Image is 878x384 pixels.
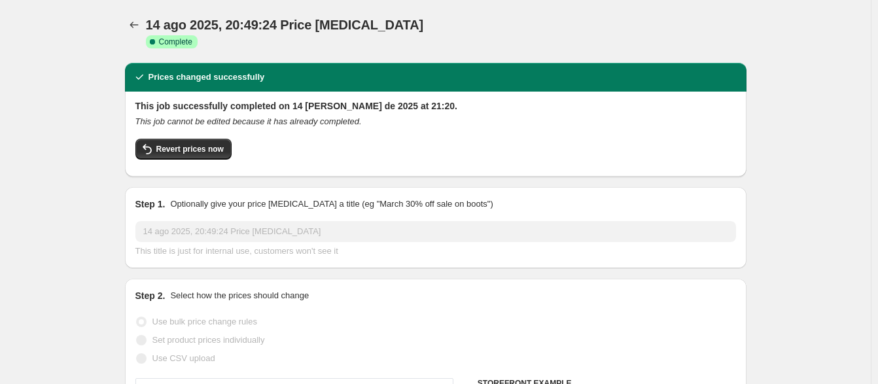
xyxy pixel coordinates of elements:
p: Select how the prices should change [170,289,309,302]
button: Price change jobs [125,16,143,34]
span: Use CSV upload [152,353,215,363]
span: This title is just for internal use, customers won't see it [135,246,338,256]
i: This job cannot be edited because it has already completed. [135,116,362,126]
input: 30% off holiday sale [135,221,736,242]
span: Use bulk price change rules [152,317,257,326]
h2: Step 1. [135,198,166,211]
h2: Step 2. [135,289,166,302]
span: Complete [159,37,192,47]
button: Revert prices now [135,139,232,160]
span: Revert prices now [156,144,224,154]
h2: Prices changed successfully [149,71,265,84]
p: Optionally give your price [MEDICAL_DATA] a title (eg "March 30% off sale on boots") [170,198,493,211]
h2: This job successfully completed on 14 [PERSON_NAME] de 2025 at 21:20. [135,99,736,113]
span: 14 ago 2025, 20:49:24 Price [MEDICAL_DATA] [146,18,423,32]
span: Set product prices individually [152,335,265,345]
